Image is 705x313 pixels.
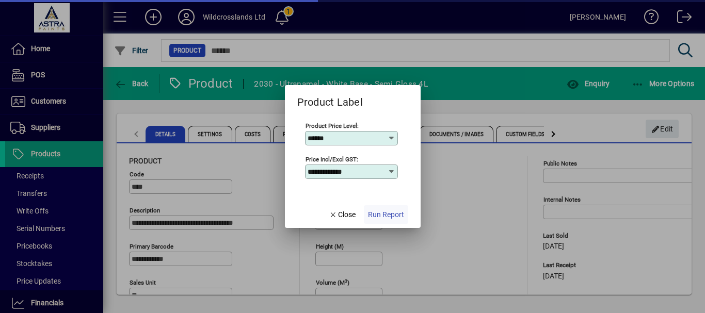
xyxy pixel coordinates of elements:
[368,209,404,220] span: Run Report
[285,85,375,110] h2: Product Label
[329,209,356,220] span: Close
[364,205,408,224] button: Run Report
[306,156,358,163] mat-label: Price Incl/Excl GST:
[306,122,359,129] mat-label: Product Price Level:
[325,205,360,224] button: Close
